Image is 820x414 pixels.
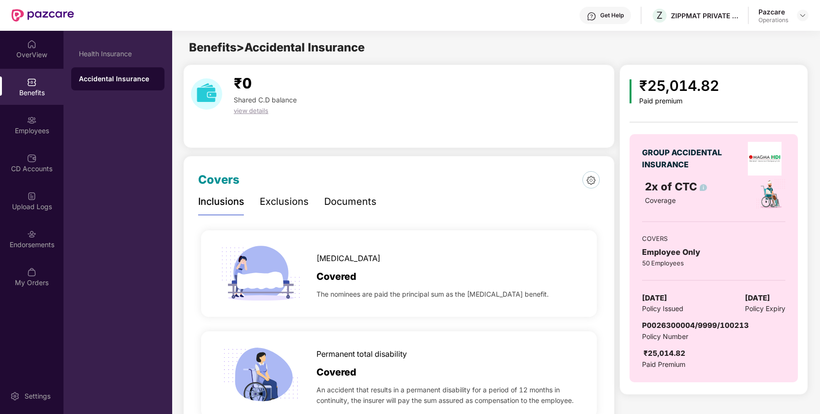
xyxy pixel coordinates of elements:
div: ₹25,014.82 [643,348,685,359]
span: P0026300004/9999/100213 [642,321,749,330]
img: svg+xml;base64,PHN2ZyBpZD0iQmVuZWZpdHMiIHhtbG5zPSJodHRwOi8vd3d3LnczLm9yZy8yMDAwL3N2ZyIgd2lkdGg9Ij... [27,77,37,87]
img: icon [630,79,632,103]
div: Covers [198,171,240,189]
span: Paid Premium [642,359,685,370]
img: svg+xml;base64,PHN2ZyBpZD0iSGVscC0zMngzMiIgeG1sbnM9Imh0dHA6Ly93d3cudzMub3JnLzIwMDAvc3ZnIiB3aWR0aD... [587,12,596,21]
span: Policy Issued [642,303,683,314]
div: ZIPPMAT PRIVATE LIMITED [671,11,738,20]
div: Accidental Insurance [79,74,157,84]
span: Coverage [645,196,676,204]
img: svg+xml;base64,PHN2ZyBpZD0iRW5kb3JzZW1lbnRzIiB4bWxucz0iaHR0cDovL3d3dy53My5vcmcvMjAwMC9zdmciIHdpZH... [27,229,37,239]
img: svg+xml;base64,PHN2ZyBpZD0iU2V0dGluZy0yMHgyMCIgeG1sbnM9Imh0dHA6Ly93d3cudzMub3JnLzIwMDAvc3ZnIiB3aW... [10,391,20,401]
img: svg+xml;base64,PHN2ZyBpZD0iRHJvcGRvd24tMzJ4MzIiIHhtbG5zPSJodHRwOi8vd3d3LnczLm9yZy8yMDAwL3N2ZyIgd2... [799,12,807,19]
div: Documents [324,194,377,209]
span: Permanent total disability [316,348,407,360]
span: The nominees are paid the principal sum as the [MEDICAL_DATA] benefit. [316,289,549,300]
img: svg+xml;base64,PHN2ZyBpZD0iVXBsb2FkX0xvZ3MiIGRhdGEtbmFtZT0iVXBsb2FkIExvZ3MiIHhtbG5zPSJodHRwOi8vd3... [27,191,37,201]
img: policyIcon [755,178,786,210]
span: Covered [316,365,356,380]
span: 2x of CTC [645,180,707,193]
img: insurerLogo [748,142,782,176]
img: New Pazcare Logo [12,9,74,22]
div: Employee Only [642,246,785,258]
div: Pazcare [758,7,788,16]
div: 50 Employees [642,258,785,268]
span: Policy Expiry [745,303,785,314]
div: Paid premium [639,97,719,105]
img: svg+xml;base64,PHN2ZyBpZD0iTXlfT3JkZXJzIiBkYXRhLW5hbWU9Ik15IE9yZGVycyIgeG1sbnM9Imh0dHA6Ly93d3cudz... [27,267,37,277]
div: Settings [22,391,53,401]
div: Exclusions [260,194,309,209]
img: svg+xml;base64,PHN2ZyBpZD0iQ0RfQWNjb3VudHMiIGRhdGEtbmFtZT0iQ0QgQWNjb3VudHMiIHhtbG5zPSJodHRwOi8vd3... [27,153,37,163]
span: Z [656,10,663,21]
span: Shared C.D balance [234,96,297,104]
span: Covered [316,269,356,284]
img: download [191,78,222,110]
span: Benefits > Accidental Insurance [189,40,365,54]
span: [MEDICAL_DATA] [316,252,380,264]
span: [DATE] [642,292,667,304]
span: ₹0 [234,75,252,92]
div: GROUP ACCIDENTAL INSURANCE [642,147,726,171]
div: COVERS [642,234,785,243]
div: Operations [758,16,788,24]
img: svg+xml;base64,PHN2ZyBpZD0iSG9tZSIgeG1sbnM9Imh0dHA6Ly93d3cudzMub3JnLzIwMDAvc3ZnIiB3aWR0aD0iMjAiIG... [27,39,37,49]
span: Policy Number [642,332,688,340]
div: Get Help [600,12,624,19]
img: info [700,184,707,191]
img: 6dce827fd94a5890c5f76efcf9a6403c.png [587,176,595,185]
img: icon [217,230,304,317]
span: view details [234,107,268,114]
span: An accident that results in a permanent disability for a period of 12 months in continuity, the i... [316,385,580,406]
div: ₹25,014.82 [639,75,719,97]
span: [DATE] [745,292,770,304]
div: Health Insurance [79,50,157,58]
div: Inclusions [198,194,244,209]
img: svg+xml;base64,PHN2ZyBpZD0iRW1wbG95ZWVzIiB4bWxucz0iaHR0cDovL3d3dy53My5vcmcvMjAwMC9zdmciIHdpZHRoPS... [27,115,37,125]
